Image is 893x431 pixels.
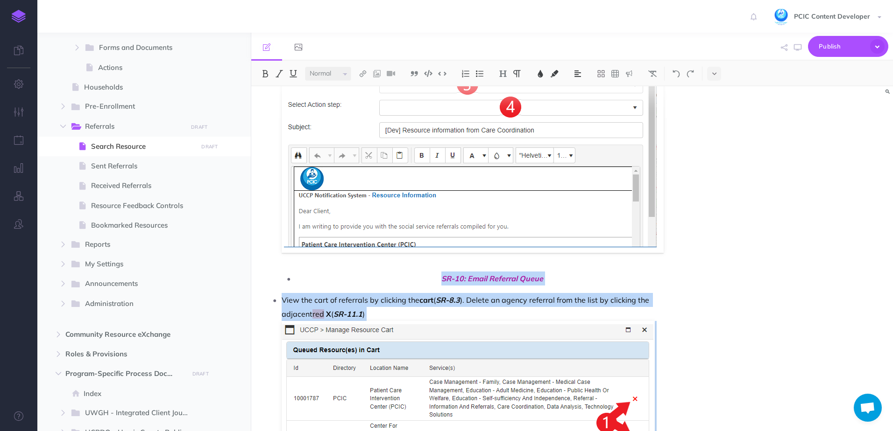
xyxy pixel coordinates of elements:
img: dRQN1hrEG1J5t3n3qbq3RfHNZNloSxXOgySS45Hu.jpg [773,9,789,25]
button: DRAFT [189,368,212,379]
img: Undo [672,70,680,77]
img: Inline code button [438,70,446,77]
img: Add image button [373,70,381,77]
span: My Settings [85,258,181,271]
strong: cart [419,295,433,305]
img: Blockquote button [410,70,418,77]
small: DRAFT [191,124,207,130]
span: Received Referrals [91,180,195,191]
img: Text color button [536,70,545,77]
div: Open chat [854,394,882,422]
img: Callout dropdown menu button [625,70,633,77]
button: Publish [808,36,888,57]
span: Pre-Enrollment [85,101,181,113]
span: Index [84,388,195,399]
img: Code block button [424,70,432,77]
span: Referrals [85,121,181,133]
img: Redo [686,70,695,77]
span: Bookmarked Resources [91,220,195,231]
img: Ordered list button [461,70,470,77]
img: logo-mark.svg [12,10,26,23]
span: Resource Feedback Controls [91,200,195,211]
span: PCIC Content Developer [789,12,875,21]
img: Link button [359,70,367,77]
span: Households [84,82,195,93]
span: SR-10: Email Referral Queue [296,271,689,285]
strong: X [326,309,331,319]
span: Forms and Documents [99,42,181,54]
span: red [312,309,324,319]
img: Unordered list button [475,70,484,77]
button: DRAFT [188,122,211,132]
span: Search Resource [91,141,195,152]
img: Add video button [387,70,395,77]
span: Reports [85,239,181,251]
img: Alignment dropdown menu button [574,70,582,77]
img: Bold button [261,70,269,77]
span: Roles & Provisions [65,348,183,360]
img: Clear styles button [648,70,657,77]
small: DRAFT [201,144,218,150]
button: DRAFT [198,141,221,152]
em: SR-8.3 [436,295,460,305]
img: Italic button [275,70,283,77]
span: Program-Specific Process Documentation [65,368,183,379]
span: Announcements [85,278,181,290]
span: Actions [98,62,195,73]
span: UWGH - Integrated Client Journey [85,407,196,419]
img: Headings dropdown button [499,70,507,77]
img: Create table button [611,70,619,77]
span: Publish [819,39,865,54]
small: DRAFT [192,371,209,377]
span: Administration [85,298,181,310]
span: Community Resource eXchange [65,329,183,340]
img: Paragraph button [513,70,521,77]
img: Text background color button [550,70,559,77]
em: SR-11.1 [333,309,362,319]
span: Sent Referrals [91,160,195,172]
img: Underline button [289,70,298,77]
